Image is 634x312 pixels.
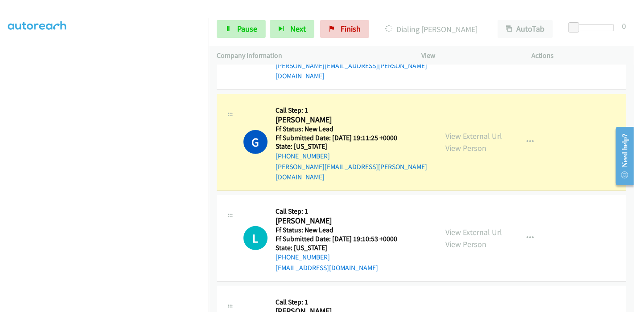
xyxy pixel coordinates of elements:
[270,20,314,38] button: Next
[217,50,405,61] p: Company Information
[445,143,486,153] a: View Person
[276,106,429,115] h5: Call Step: 1
[276,162,427,182] a: [PERSON_NAME][EMAIL_ADDRESS][PERSON_NAME][DOMAIN_NAME]
[243,226,268,250] h1: L
[276,253,330,261] a: [PHONE_NUMBER]
[276,216,408,226] h2: [PERSON_NAME]
[445,239,486,249] a: View Person
[276,115,408,125] h2: [PERSON_NAME]
[276,152,330,160] a: [PHONE_NUMBER]
[320,20,369,38] a: Finish
[243,130,268,154] h1: G
[622,20,626,32] div: 0
[381,23,482,35] p: Dialing [PERSON_NAME]
[609,121,634,191] iframe: Resource Center
[276,263,378,272] a: [EMAIL_ADDRESS][DOMAIN_NAME]
[243,226,268,250] div: The call is yet to be attempted
[217,20,266,38] a: Pause
[290,24,306,34] span: Next
[341,24,361,34] span: Finish
[276,243,408,252] h5: State: [US_STATE]
[276,226,408,235] h5: Ff Status: New Lead
[276,207,408,216] h5: Call Step: 1
[237,24,257,34] span: Pause
[276,134,429,142] h5: Ff Submitted Date: [DATE] 19:11:25 +0000
[498,20,553,38] button: AutoTab
[276,125,429,134] h5: Ff Status: New Lead
[421,50,516,61] p: View
[445,227,502,237] a: View External Url
[573,24,614,31] div: Delay between calls (in seconds)
[445,131,502,141] a: View External Url
[532,50,626,61] p: Actions
[276,298,397,307] h5: Call Step: 1
[276,235,408,243] h5: Ff Submitted Date: [DATE] 19:10:53 +0000
[276,142,429,151] h5: State: [US_STATE]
